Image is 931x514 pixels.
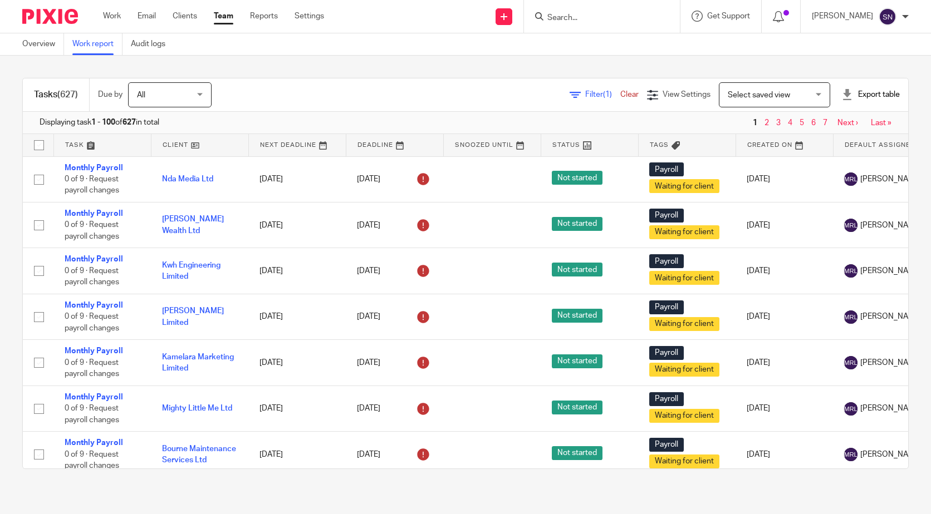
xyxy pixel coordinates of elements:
span: Payroll [649,300,684,314]
a: Monthly Payroll [65,255,123,263]
img: Pixie [22,9,78,24]
td: [DATE] [248,156,346,202]
a: Settings [295,11,324,22]
a: Work [103,11,121,22]
a: Clients [173,11,197,22]
span: Not started [552,354,602,368]
span: View Settings [663,91,710,98]
div: [DATE] [357,262,432,280]
a: Kwh Engineering Limited [162,261,220,280]
a: Audit logs [131,33,174,55]
div: [DATE] [357,216,432,234]
span: [PERSON_NAME] [860,357,922,368]
img: svg%3E [844,264,857,278]
a: Last » [871,119,891,127]
td: [DATE] [248,202,346,248]
span: Not started [552,171,602,185]
span: Payroll [649,346,684,360]
nav: pager [750,118,891,127]
span: Payroll [649,392,684,406]
span: Payroll [649,162,684,176]
a: Team [214,11,233,22]
span: [PERSON_NAME] [860,403,922,414]
span: Payroll [649,209,684,223]
a: Monthly Payroll [65,210,123,218]
span: Not started [552,446,602,460]
td: [DATE] [736,432,833,477]
span: Waiting for client [649,363,719,377]
span: Get Support [707,12,750,20]
img: svg%3E [844,172,857,186]
a: Monthly Payroll [65,302,123,309]
a: Bourne Maintenance Services Ltd [162,445,236,464]
span: Not started [552,263,602,276]
span: Not started [552,401,602,414]
p: Due by [98,89,122,100]
span: [PERSON_NAME] [860,174,922,185]
img: svg%3E [879,8,896,26]
span: [PERSON_NAME] [860,220,922,231]
a: Clear [620,91,639,98]
a: Overview [22,33,64,55]
span: Waiting for client [649,271,719,285]
a: 2 [765,119,769,127]
input: Search [546,13,646,23]
span: Waiting for client [649,454,719,468]
a: Monthly Payroll [65,439,123,447]
a: Reports [250,11,278,22]
td: [DATE] [736,385,833,431]
span: Waiting for client [649,179,719,193]
td: [DATE] [248,340,346,385]
span: [PERSON_NAME] [860,265,922,276]
span: Select saved view [728,91,790,99]
span: Waiting for client [649,225,719,239]
a: 7 [823,119,827,127]
span: (627) [57,90,78,99]
span: 0 of 9 · Request payroll changes [65,404,119,424]
a: 4 [788,119,792,127]
td: [DATE] [736,340,833,385]
span: Waiting for client [649,317,719,331]
td: [DATE] [736,202,833,248]
td: [DATE] [248,385,346,431]
span: 1 [750,116,760,130]
a: [PERSON_NAME] Wealth Ltd [162,215,224,234]
td: [DATE] [248,432,346,477]
div: [DATE] [357,170,432,188]
b: 1 - 100 [91,118,115,126]
span: Not started [552,309,602,323]
img: svg%3E [844,356,857,369]
span: Tags [650,142,669,148]
h1: Tasks [34,89,78,101]
span: 0 of 9 · Request payroll changes [65,175,119,195]
a: Email [138,11,156,22]
div: [DATE] [357,400,432,418]
a: [PERSON_NAME] Limited [162,307,224,326]
a: 3 [776,119,781,127]
span: Payroll [649,438,684,452]
span: [PERSON_NAME] [860,449,922,460]
b: 627 [122,118,136,126]
span: Waiting for client [649,409,719,423]
span: [PERSON_NAME] [860,311,922,322]
a: Kamelara Marketing Limited [162,353,234,372]
span: 0 of 9 · Request payroll changes [65,359,119,378]
span: Filter [585,91,620,98]
a: Monthly Payroll [65,347,123,355]
div: Export table [841,89,900,100]
p: [PERSON_NAME] [812,11,873,22]
a: Work report [72,33,122,55]
span: 0 of 9 · Request payroll changes [65,267,119,286]
td: [DATE] [736,294,833,339]
td: [DATE] [248,248,346,294]
td: [DATE] [736,248,833,294]
a: Nda Media Ltd [162,175,213,183]
div: [DATE] [357,308,432,326]
a: 6 [811,119,816,127]
a: Monthly Payroll [65,393,123,401]
img: svg%3E [844,448,857,461]
img: svg%3E [844,219,857,232]
img: svg%3E [844,402,857,416]
span: (1) [603,91,612,98]
a: Next › [837,119,858,127]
